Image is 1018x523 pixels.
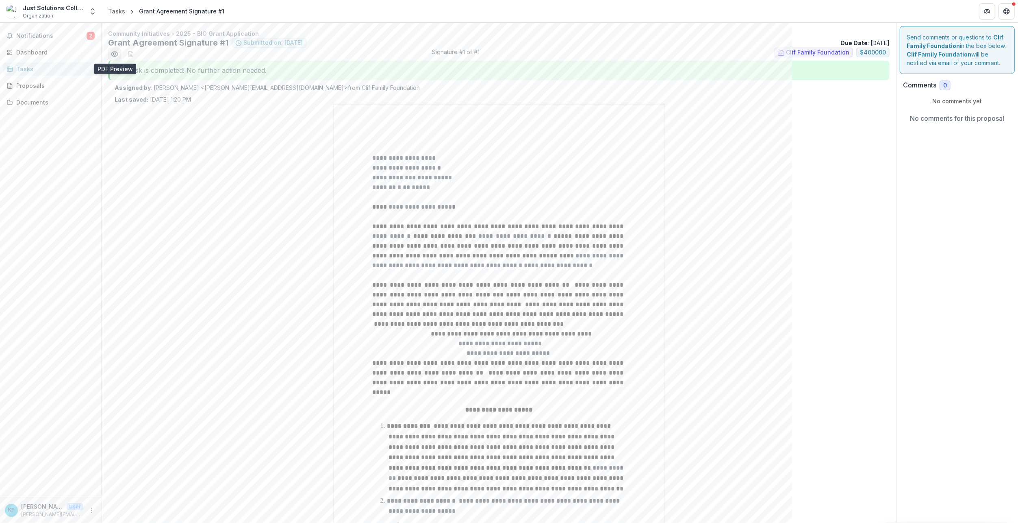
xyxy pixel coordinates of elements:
nav: breadcrumb [105,5,228,17]
button: download-word-button [124,48,137,61]
img: Just Solutions Collective (Community Initiatives) [7,5,20,18]
strong: Due Date [840,39,868,46]
p: [PERSON_NAME] [21,502,63,511]
h2: Comments [903,81,936,89]
strong: Assigned by [115,84,151,91]
a: Tasks [3,62,98,76]
div: Dashboard [16,48,91,57]
div: Documents [16,98,91,107]
div: Just Solutions Collective (Community Initiatives) [23,4,84,12]
span: Clif Family Foundation [786,49,849,56]
span: 2 [87,32,95,40]
a: Dashboard [3,46,98,59]
p: : [DATE] [840,39,890,47]
div: Tasks [16,65,91,73]
p: Community Initiatives - 2025 - BIO Grant Application [108,29,890,38]
p: : [PERSON_NAME] <[PERSON_NAME][EMAIL_ADDRESS][DOMAIN_NAME]> from Clif Family Foundation [115,83,883,92]
a: Documents [3,96,98,109]
div: Send comments or questions to in the box below. will be notified via email of your comment. [900,26,1015,74]
p: No comments yet [903,97,1011,105]
span: $ 400000 [860,49,886,56]
a: Tasks [105,5,128,17]
h2: Grant Agreement Signature #1 [108,38,228,48]
button: Get Help [998,3,1015,20]
div: Task is completed! No further action needed. [108,61,890,80]
p: User [67,503,83,510]
strong: Last saved: [115,96,148,103]
p: [DATE] 1:20 PM [115,95,191,104]
p: No comments for this proposal [910,113,1005,123]
div: Proposals [16,81,91,90]
p: [PERSON_NAME][EMAIL_ADDRESS][DOMAIN_NAME] [21,511,83,518]
span: Signature #1 of #1 [432,48,480,61]
span: Notifications [16,33,87,39]
button: Notifications2 [3,29,98,42]
div: Grant Agreement Signature #1 [139,7,224,15]
span: 0 [943,82,947,89]
span: Submitted on: [DATE] [243,39,303,46]
div: Tasks [108,7,125,15]
button: Preview 756a27dd-6c71-44c3-bd2b-bab2cd8b3d34.pdf [108,48,121,61]
button: More [87,506,96,515]
strong: Clif Family Foundation [907,51,971,58]
a: Proposals [3,79,98,92]
div: Kelly Ernst Friedman [9,508,15,513]
span: Organization [23,12,53,20]
button: Partners [979,3,995,20]
button: Open entity switcher [87,3,98,20]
